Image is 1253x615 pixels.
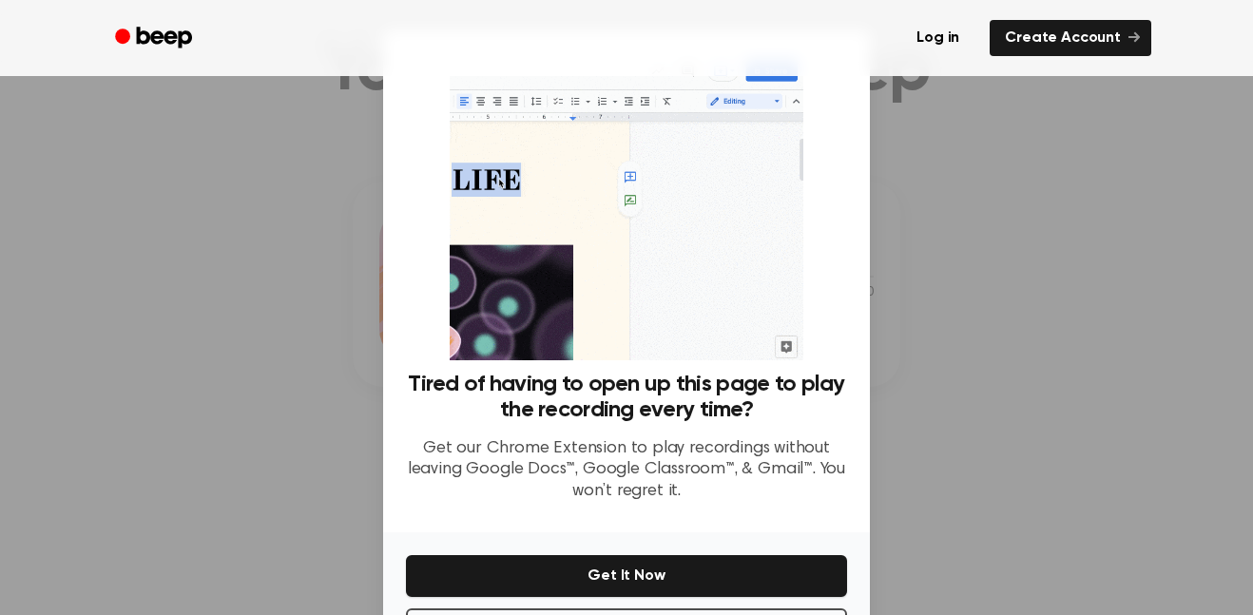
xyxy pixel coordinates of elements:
p: Get our Chrome Extension to play recordings without leaving Google Docs™, Google Classroom™, & Gm... [406,438,847,503]
h3: Tired of having to open up this page to play the recording every time? [406,372,847,423]
a: Beep [102,20,209,57]
button: Get It Now [406,555,847,597]
a: Create Account [990,20,1151,56]
img: Beep extension in action [450,53,802,360]
a: Log in [897,16,978,60]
